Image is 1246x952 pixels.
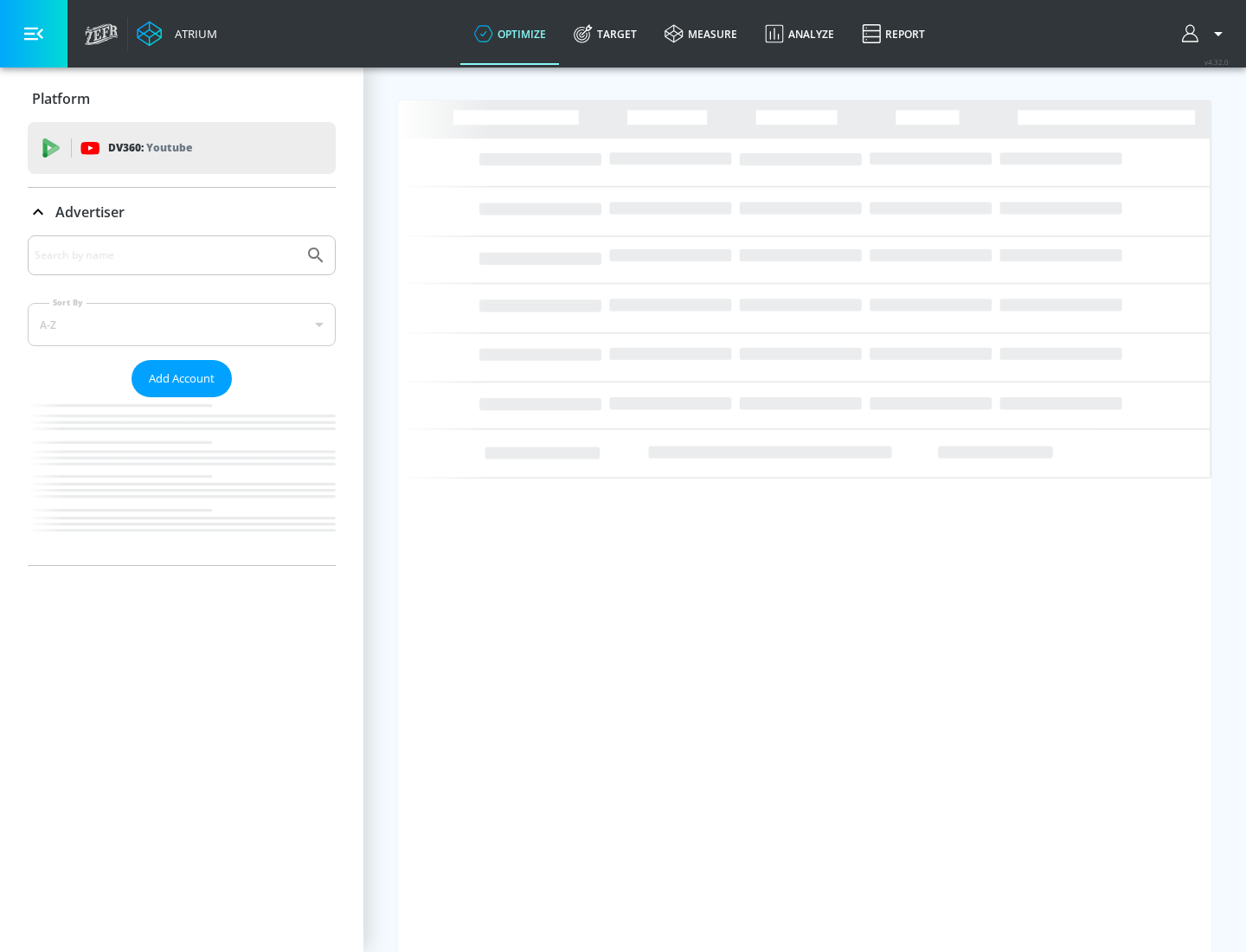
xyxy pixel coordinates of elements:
nav: list of Advertiser [28,397,336,565]
p: Advertiser [55,203,125,222]
span: v 4.32.0 [1204,57,1229,67]
a: Analyze [751,3,848,65]
a: measure [651,3,751,65]
div: A-Z [28,303,336,346]
p: DV360: [108,138,192,158]
button: Add Account [132,360,232,397]
p: Youtube [146,138,192,157]
p: Platform [32,89,90,108]
div: Advertiser [28,235,336,565]
label: Sort By [49,297,87,308]
span: Add Account [149,369,215,389]
input: Search by name [35,244,297,267]
a: Target [560,3,651,65]
div: Advertiser [28,188,336,236]
div: DV360: Youtube [28,122,336,174]
a: Report [848,3,939,65]
a: Atrium [137,21,217,47]
a: optimize [460,3,560,65]
div: Atrium [168,26,217,42]
div: Platform [28,74,336,123]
